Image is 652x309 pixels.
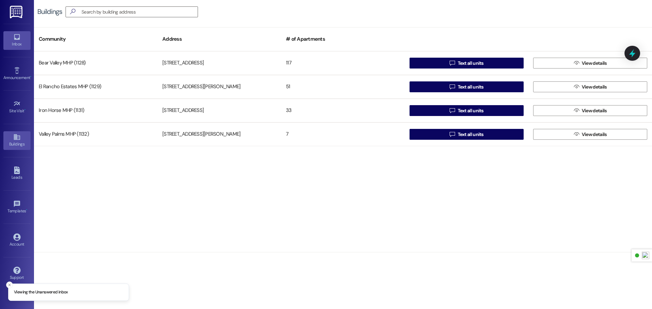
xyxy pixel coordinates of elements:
i:  [67,8,78,15]
i:  [574,60,579,66]
div: El Rancho Estates MHP (1129) [34,80,158,94]
span: • [26,208,27,212]
div: 117 [281,56,405,70]
i:  [574,84,579,90]
a: Buildings [3,131,31,150]
i:  [574,108,579,113]
a: Support [3,265,31,283]
button: Text all units [410,81,524,92]
button: View details [533,58,647,69]
div: 51 [281,80,405,94]
span: • [24,108,25,112]
div: [STREET_ADDRESS] [158,104,281,117]
input: Search by building address [81,7,198,17]
span: View details [582,131,607,138]
span: View details [582,60,607,67]
i:  [574,132,579,137]
button: View details [533,129,647,140]
div: [STREET_ADDRESS][PERSON_NAME] [158,128,281,141]
div: [STREET_ADDRESS][PERSON_NAME] [158,80,281,94]
button: View details [533,81,647,92]
span: Text all units [458,107,484,114]
div: 7 [281,128,405,141]
p: Viewing the Unanswered inbox [14,289,68,295]
div: Address [158,31,281,47]
button: Text all units [410,58,524,69]
div: 33 [281,104,405,117]
div: Valley Palms MHP (1132) [34,128,158,141]
a: Account [3,231,31,250]
a: Site Visit • [3,98,31,116]
span: Text all units [458,131,484,138]
div: Community [34,31,158,47]
span: View details [582,83,607,91]
i:  [450,132,455,137]
button: Text all units [410,129,524,140]
i:  [450,108,455,113]
div: [STREET_ADDRESS] [158,56,281,70]
i:  [450,84,455,90]
button: Text all units [410,105,524,116]
div: Buildings [37,8,62,15]
a: Inbox [3,31,31,50]
i:  [450,60,455,66]
a: Leads [3,165,31,183]
button: Close toast [6,282,13,288]
a: Templates • [3,198,31,216]
div: # of Apartments [281,31,405,47]
span: • [30,74,31,79]
span: View details [582,107,607,114]
span: Text all units [458,60,484,67]
div: Iron Horse MHP (1131) [34,104,158,117]
div: Bear Valley MHP (1128) [34,56,158,70]
span: Text all units [458,83,484,91]
img: ResiDesk Logo [10,6,24,18]
button: View details [533,105,647,116]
